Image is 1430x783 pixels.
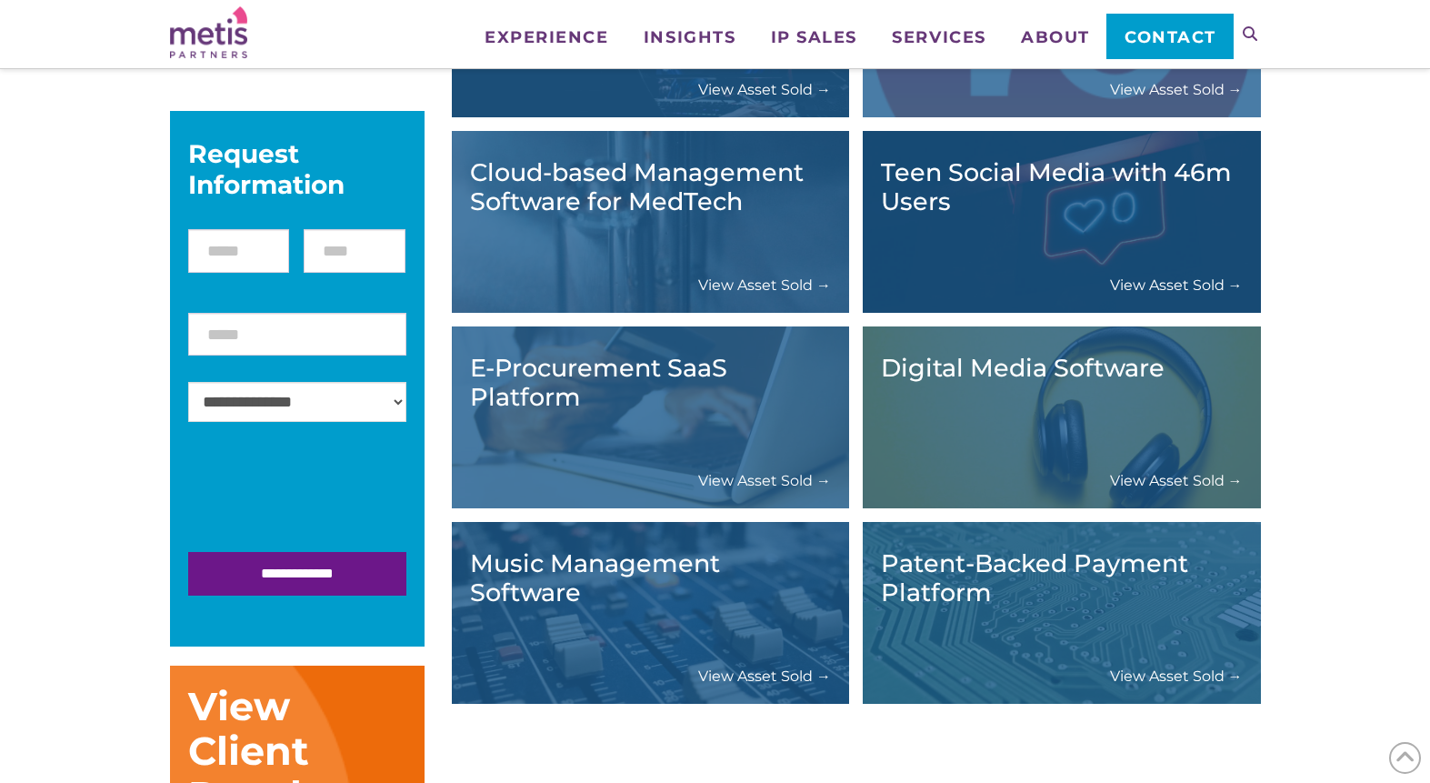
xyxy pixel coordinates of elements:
span: Back to Top [1389,742,1421,774]
div: Request Information [188,138,406,200]
h3: Digital Media Software [881,354,1243,383]
a: Contact [1106,14,1233,59]
span: Experience [485,29,608,45]
a: View Asset Sold → [698,471,831,490]
a: View Asset Sold → [1110,80,1243,99]
iframe: reCAPTCHA [188,448,465,519]
a: View Asset Sold → [1110,667,1243,686]
span: Services [892,29,985,45]
h3: Patent-Backed Payment Platform [881,549,1243,607]
span: About [1021,29,1090,45]
span: Insights [644,29,735,45]
a: View Asset Sold → [698,276,831,295]
h3: E-Procurement SaaS Platform [470,354,832,412]
h3: Cloud-based Management Software for MedTech [470,158,832,216]
a: View Asset Sold → [1110,276,1243,295]
a: View Asset Sold → [1110,471,1243,490]
span: Contact [1125,29,1216,45]
h3: Music Management Software [470,549,832,607]
h3: Teen Social Media with 46m Users [881,158,1243,216]
a: View Asset Sold → [698,667,831,686]
a: View Asset Sold → [698,80,831,99]
span: IP Sales [771,29,857,45]
img: Metis Partners [170,6,247,58]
